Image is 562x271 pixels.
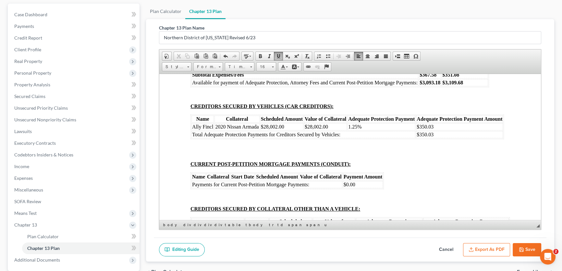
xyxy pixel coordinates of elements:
[274,52,283,60] a: Underline
[189,42,255,48] span: Adequate Protection Payment
[242,52,253,60] a: Spell Checker
[194,63,216,71] span: Format
[56,50,99,55] span: 2020 Nissan Armada
[159,243,205,257] a: Editing Guide
[14,199,41,204] span: SOFA Review
[14,12,47,17] span: Case Dashboard
[324,52,333,60] a: Insert/Remove Bulleted List
[334,52,343,60] a: Decrease Indent
[14,164,29,169] span: Income
[287,222,304,228] a: span element
[31,132,201,138] u: CREDITORS SECURED BY COLLATERAL OTHER THAN A VEHICLE:
[14,82,50,87] span: Property Analysis
[283,6,304,11] strong: $3,109.68
[145,50,169,55] span: $28,002.00
[184,108,196,113] span: $0.00
[256,62,276,71] a: 16
[260,6,281,11] strong: $3,093.18
[14,187,43,192] span: Miscellaneous
[162,63,185,71] span: Styles
[185,4,226,19] a: Chapter 13 Plan
[14,152,73,157] span: Codebtors Insiders & Notices
[14,93,45,99] span: Secured Claims
[381,52,390,60] a: Justify
[192,52,201,60] a: Paste
[210,52,219,60] a: Paste from Word
[303,52,312,60] a: Remove Format
[72,100,95,105] span: Start Date
[31,30,174,35] u: CREDITORS SECURED BY VEHICLES (CAR CREDITORS):
[304,63,313,71] a: Link
[207,145,253,156] span: Adequate Protection Payment
[314,52,324,60] a: Insert/Remove Numbered List
[31,87,191,93] u: CURRENT POST-PETITION MORTGAGE PAYMENTS (CONDUIT):
[9,9,140,20] a: Case Dashboard
[164,145,186,156] span: Value of Collateral
[323,222,327,228] a: u element
[290,63,301,71] a: Background Color
[146,4,185,19] a: Plan Calculator
[33,108,150,113] span: Payments for Current Post-Petition Mortgage Payments:
[268,222,275,228] a: tr element
[14,140,56,146] span: Executory Contracts
[162,52,171,60] a: Document Properties
[203,222,213,228] a: div element
[553,249,558,254] span: 2
[225,62,254,71] a: Times New Roman
[14,58,42,64] span: Real Property
[33,50,54,55] span: Ally Fincl
[540,249,556,265] iframe: Intercom live chat
[9,114,140,126] a: Unsecured Nonpriority Claims
[159,74,541,220] iframe: Rich Text Editor, document-ckeditor
[33,100,46,105] span: Name
[174,52,183,60] a: Cut
[162,62,191,71] a: Styles
[14,70,51,76] span: Personal Property
[292,52,301,60] a: Superscript
[536,224,540,228] span: Resize
[322,63,331,71] a: Anchor
[37,42,50,48] span: Name
[244,222,267,228] a: tbody element
[14,117,76,122] span: Unsecured Nonpriority Claims
[363,52,372,60] a: Center
[221,52,230,60] a: Undo
[14,129,32,134] span: Lawsuits
[257,50,274,55] span: $350.03
[120,145,143,156] span: Scheduled Amount
[102,50,125,55] span: $28,002.00
[411,52,420,60] a: Insert Special Character
[9,137,140,149] a: Executory Contracts
[256,52,265,60] a: Bold
[22,231,140,242] a: Plan Calculator
[159,31,541,44] input: Enter name...
[9,126,140,137] a: Lawsuits
[189,50,202,55] span: 1.25%
[305,222,323,228] a: span element
[278,63,290,71] a: Text Color
[14,35,42,41] span: Credit Report
[225,63,248,71] span: Times New Roman
[354,52,363,60] a: Align Left
[343,52,352,60] a: Increase Indent
[9,32,140,44] a: Credit Report
[27,245,60,251] span: Chapter 13 Plan
[182,222,192,228] a: div element
[257,42,343,48] span: Adequate Protection Payment Amount
[184,100,223,105] span: Payment Amount
[224,222,244,228] a: table element
[463,243,510,257] button: Export as PDF
[257,63,270,71] span: 16
[283,52,292,60] a: Subscript
[313,63,322,71] a: Unlink
[145,42,187,48] span: Value of Collateral
[402,52,411,60] a: Table
[432,243,460,257] button: Cancel
[213,222,223,228] a: div element
[201,52,210,60] a: Paste as plain text
[513,243,541,257] button: Save
[22,242,140,254] a: Chapter 13 Plan
[9,91,140,102] a: Secured Claims
[9,102,140,114] a: Unsecured Priority Claims
[97,100,139,105] span: Scheduled Amount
